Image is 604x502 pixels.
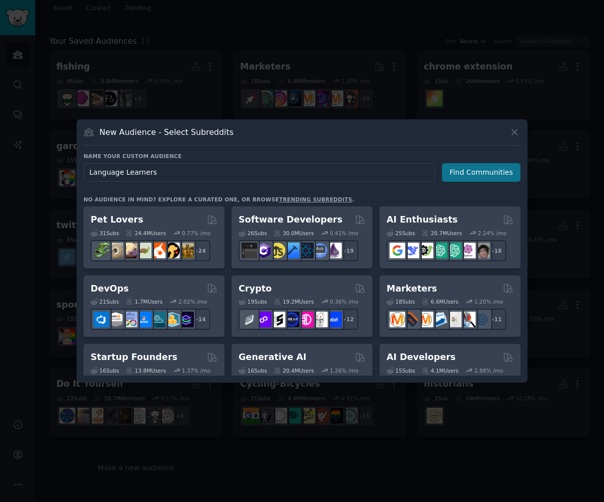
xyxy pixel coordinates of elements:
img: elixir [326,243,342,258]
div: 1.26 % /mo [330,367,358,374]
div: 0.41 % /mo [330,230,358,237]
div: + 19 [337,240,358,261]
a: trending subreddits [279,196,352,202]
div: No audience in mind? Explore a curated one, or browse . [84,196,354,203]
div: + 11 [485,309,506,330]
div: 26 Sub s [239,230,267,237]
div: 24.4M Users [126,230,166,237]
img: learnjavascript [270,243,285,258]
div: 16 Sub s [239,367,267,374]
img: AskMarketing [418,312,433,327]
div: 1.20 % /mo [475,298,503,305]
img: turtle [136,243,152,258]
div: 2.02 % /mo [179,298,207,305]
img: ethstaker [270,312,285,327]
img: chatgpt_prompts_ [446,243,462,258]
div: 15 Sub s [387,367,415,374]
img: cockatiel [150,243,166,258]
img: azuredevops [94,312,109,327]
img: PlatformEngineers [178,312,194,327]
div: + 24 [189,240,210,261]
img: reactnative [298,243,314,258]
img: CryptoNews [312,312,328,327]
img: content_marketing [390,312,405,327]
h2: Marketers [387,282,437,295]
div: 31 Sub s [91,230,119,237]
img: aws_cdk [164,312,180,327]
div: 20.7M Users [422,230,462,237]
div: 18 Sub s [387,298,415,305]
img: ArtificalIntelligence [474,243,490,258]
h2: AI Enthusiasts [387,213,458,226]
div: 4.1M Users [422,367,459,374]
img: DeepSeek [404,243,419,258]
h2: Startup Founders [91,351,177,364]
div: 0.77 % /mo [182,230,210,237]
h2: Software Developers [239,213,342,226]
img: web3 [284,312,299,327]
div: 19 Sub s [239,298,267,305]
div: 2.88 % /mo [475,367,503,374]
img: OnlineMarketing [474,312,490,327]
img: AskComputerScience [312,243,328,258]
img: ballpython [108,243,123,258]
button: Find Communities [442,163,520,182]
div: 16 Sub s [91,367,119,374]
div: + 14 [189,309,210,330]
div: + 12 [337,309,358,330]
div: 1.7M Users [126,298,163,305]
h2: AI Developers [387,351,456,364]
div: 6.6M Users [422,298,459,305]
h2: Generative AI [239,351,307,364]
img: software [242,243,257,258]
img: leopardgeckos [122,243,137,258]
h3: New Audience - Select Subreddits [100,127,234,137]
input: Pick a short name, like "Digital Marketers" or "Movie-Goers" [84,163,435,182]
img: csharp [256,243,271,258]
h2: Pet Lovers [91,213,143,226]
img: herpetology [94,243,109,258]
h2: Crypto [239,282,272,295]
img: defiblockchain [298,312,314,327]
img: iOSProgramming [284,243,299,258]
img: ethfinance [242,312,257,327]
img: PetAdvice [164,243,180,258]
div: 0.36 % /mo [330,298,358,305]
img: defi_ [326,312,342,327]
img: OpenAIDev [460,243,476,258]
img: bigseo [404,312,419,327]
div: 2.24 % /mo [478,230,506,237]
img: Emailmarketing [432,312,447,327]
img: AItoolsCatalog [418,243,433,258]
h2: DevOps [91,282,129,295]
img: platformengineering [150,312,166,327]
div: 30.0M Users [274,230,314,237]
img: dogbreed [178,243,194,258]
img: MarketingResearch [460,312,476,327]
img: DevOpsLinks [136,312,152,327]
img: chatgpt_promptDesign [432,243,447,258]
div: 13.8M Users [126,367,166,374]
img: googleads [446,312,462,327]
h3: Name your custom audience [84,153,520,160]
div: + 18 [485,240,506,261]
img: GoogleGeminiAI [390,243,405,258]
div: 21 Sub s [91,298,119,305]
img: Docker_DevOps [122,312,137,327]
div: 25 Sub s [387,230,415,237]
div: 1.37 % /mo [182,367,210,374]
img: 0xPolygon [256,312,271,327]
img: AWS_Certified_Experts [108,312,123,327]
div: 20.4M Users [274,367,314,374]
div: 19.2M Users [274,298,314,305]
